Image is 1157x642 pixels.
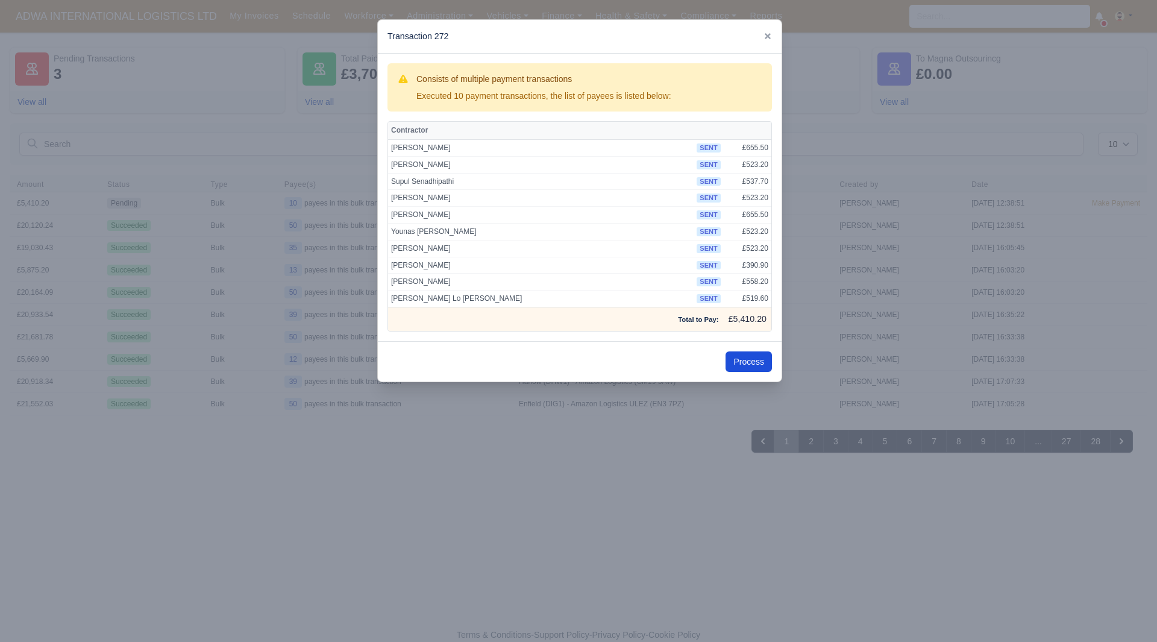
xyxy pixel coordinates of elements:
td: £390.90 [724,257,771,274]
th: Contractor [388,122,694,140]
span: sent [697,277,720,286]
td: £523.20 [724,240,771,257]
td: Younas [PERSON_NAME] [388,223,694,240]
span: sent [697,294,720,303]
div: Executed 10 payment transactions, the list of payees is listed below: [416,90,671,102]
span: sent [697,177,720,186]
td: £5,410.20 [724,307,771,330]
td: £523.20 [724,156,771,173]
td: Supul Senadhipathi [388,173,694,190]
td: [PERSON_NAME] [388,274,694,291]
span: sent [697,210,720,219]
td: [PERSON_NAME] [388,207,694,224]
td: £655.50 [724,207,771,224]
td: [PERSON_NAME] [388,257,694,274]
td: £523.20 [724,223,771,240]
h3: Consists of multiple payment transactions [416,73,671,85]
td: [PERSON_NAME] [388,156,694,173]
td: [PERSON_NAME] Lo [PERSON_NAME] [388,291,694,307]
td: £537.70 [724,173,771,190]
span: sent [697,244,720,253]
span: sent [697,261,720,270]
strong: Total to Pay: [678,316,718,323]
span: sent [697,160,720,169]
td: £558.20 [724,274,771,291]
iframe: Chat Widget [1097,584,1157,642]
div: Transaction 272 [378,20,782,54]
td: £655.50 [724,139,771,156]
td: [PERSON_NAME] [388,240,694,257]
td: [PERSON_NAME] [388,139,694,156]
td: £519.60 [724,291,771,307]
span: sent [697,194,720,203]
td: £523.20 [724,190,771,207]
span: sent [697,143,720,153]
td: [PERSON_NAME] [388,190,694,207]
button: Process [726,351,772,372]
span: sent [697,227,720,236]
